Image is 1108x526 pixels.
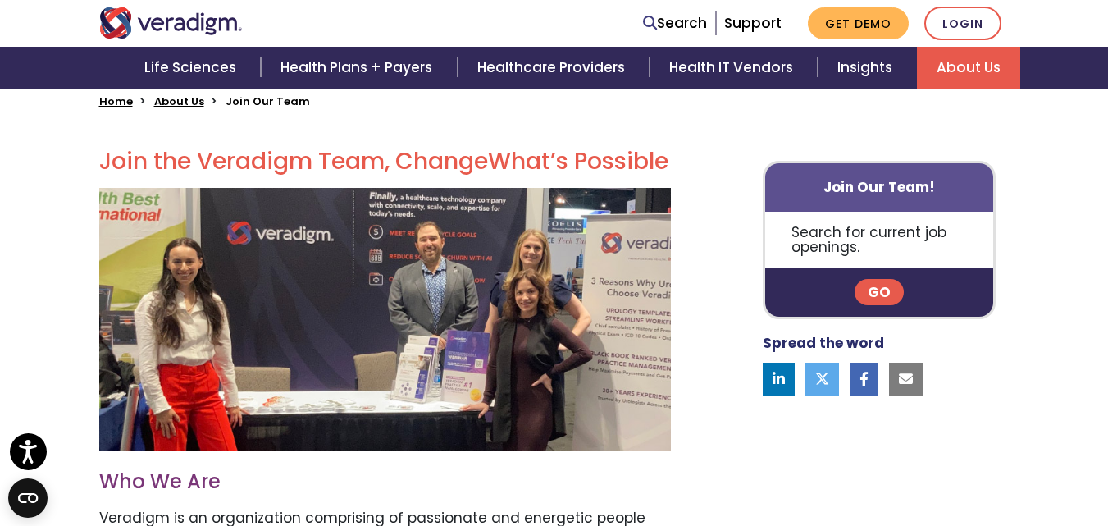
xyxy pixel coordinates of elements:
[125,47,261,89] a: Life Sciences
[763,333,884,353] strong: Spread the word
[643,12,707,34] a: Search
[855,279,904,305] a: Go
[724,13,782,33] a: Support
[154,94,204,109] a: About Us
[765,212,994,268] p: Search for current job openings.
[99,470,671,494] h3: Who We Are
[99,94,133,109] a: Home
[808,7,909,39] a: Get Demo
[488,145,668,177] span: What’s Possible
[99,148,671,176] h2: Join the Veradigm Team, Change
[917,47,1020,89] a: About Us
[8,478,48,518] button: Open CMP widget
[823,177,935,197] strong: Join Our Team!
[458,47,650,89] a: Healthcare Providers
[650,47,818,89] a: Health IT Vendors
[99,7,243,39] img: Veradigm logo
[261,47,457,89] a: Health Plans + Payers
[818,47,917,89] a: Insights
[924,7,1001,40] a: Login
